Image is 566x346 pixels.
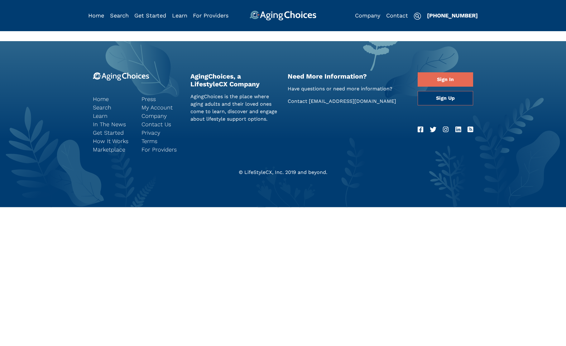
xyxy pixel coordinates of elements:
[93,145,132,154] a: Marketplace
[190,72,279,88] h2: AgingChoices, a LifestyleCX Company
[141,137,181,145] a: Terms
[141,120,181,128] a: Contact Us
[250,11,316,21] img: AgingChoices
[193,12,228,19] a: For Providers
[386,12,408,19] a: Contact
[93,103,132,112] a: Search
[418,125,423,135] a: Facebook
[427,12,478,19] a: [PHONE_NUMBER]
[355,12,380,19] a: Company
[141,95,181,103] a: Press
[93,72,149,81] img: 9-logo.svg
[88,12,104,19] a: Home
[141,145,181,154] a: For Providers
[93,95,132,103] a: Home
[443,125,448,135] a: Instagram
[190,93,279,123] p: AgingChoices is the place where aging adults and their loved ones come to learn, discover and eng...
[110,12,129,19] a: Search
[288,85,408,93] p: Have questions or need more information?
[88,169,478,176] div: © LifeStyleCX, Inc. 2019 and beyond.
[134,12,166,19] a: Get Started
[141,103,181,112] a: My Account
[418,91,473,105] a: Sign Up
[309,98,396,104] a: [EMAIL_ADDRESS][DOMAIN_NAME]
[110,11,129,21] div: Popover trigger
[93,128,132,137] a: Get Started
[430,125,436,135] a: Twitter
[172,12,187,19] a: Learn
[141,128,181,137] a: Privacy
[468,125,473,135] a: RSS Feed
[141,112,181,120] a: Company
[418,72,473,87] a: Sign In
[455,125,461,135] a: LinkedIn
[93,120,132,128] a: In The News
[288,72,408,80] h2: Need More Information?
[93,112,132,120] a: Learn
[288,98,408,105] p: Contact
[414,12,421,20] img: search-icon.svg
[93,137,132,145] a: How It Works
